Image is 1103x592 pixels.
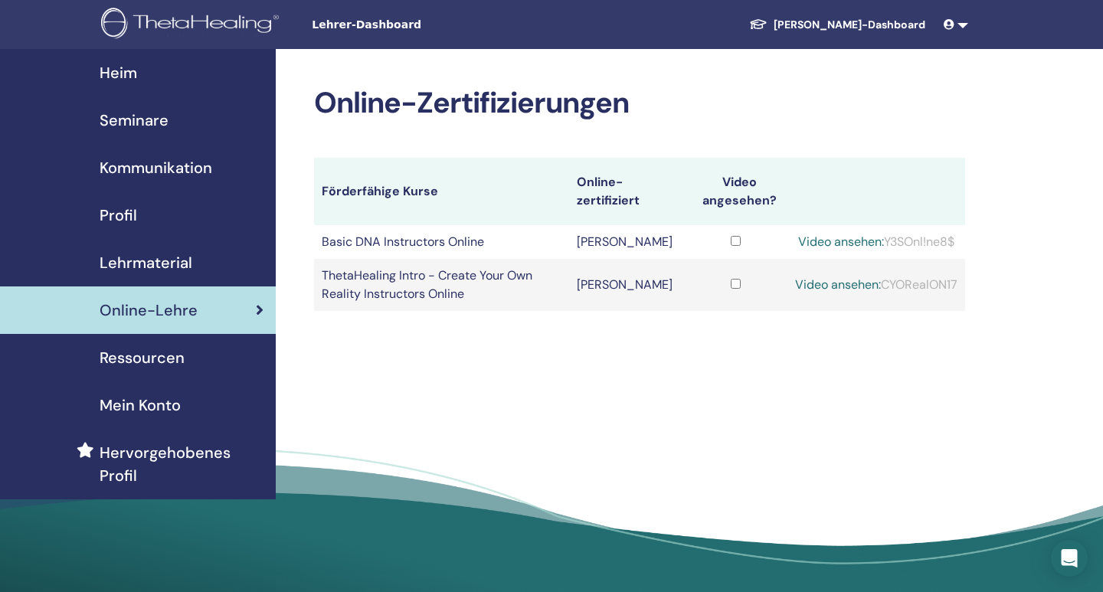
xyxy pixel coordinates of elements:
span: Lehrmaterial [100,251,192,274]
th: Förderfähige Kurse [314,158,569,225]
span: Kommunikation [100,156,212,179]
div: CYORealON17 [795,276,957,294]
a: Video ansehen: [795,276,881,293]
span: Heim [100,61,137,84]
h2: Online-Zertifizierungen [314,86,965,121]
span: Lehrer-Dashboard [312,17,542,33]
td: Basic DNA Instructors Online [314,225,569,259]
th: Online-zertifiziert [569,158,683,225]
span: Seminare [100,109,169,132]
span: Mein Konto [100,394,181,417]
img: logo.png [101,8,284,42]
td: [PERSON_NAME] [569,225,683,259]
img: graduation-cap-white.svg [749,18,768,31]
a: [PERSON_NAME]-Dashboard [737,11,938,39]
a: Video ansehen: [798,234,884,250]
td: ThetaHealing Intro - Create Your Own Reality Instructors Online [314,259,569,311]
div: Y3SOnl!ne8$ [795,233,957,251]
div: Open Intercom Messenger [1051,540,1088,577]
span: Ressourcen [100,346,185,369]
th: Video angesehen? [683,158,787,225]
td: [PERSON_NAME] [569,259,683,311]
span: Hervorgehobenes Profil [100,441,263,487]
span: Online-Lehre [100,299,198,322]
span: Profil [100,204,137,227]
